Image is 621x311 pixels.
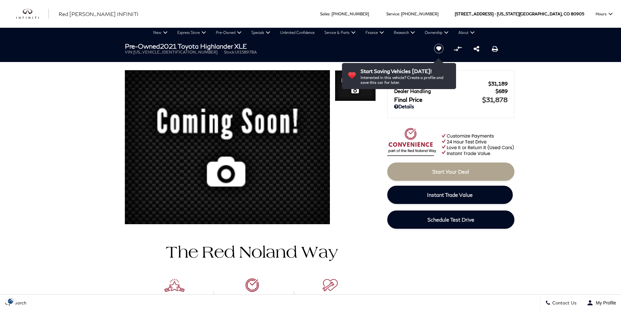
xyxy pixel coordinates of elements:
[593,300,616,305] span: My Profile
[3,298,18,304] img: Opt-Out Icon
[319,28,361,38] a: Service & Parts
[432,168,469,175] span: Start Your Deal
[211,28,246,38] a: Pre-Owned
[394,88,495,94] span: Dealer Handling
[394,88,508,94] a: Dealer Handling $689
[401,11,438,16] a: [PHONE_NUMBER]
[389,28,420,38] a: Research
[172,28,211,38] a: Express Store
[482,96,508,103] span: $31,878
[394,103,508,109] a: Details
[332,11,369,16] a: [PHONE_NUMBER]
[488,81,508,86] span: $31,189
[3,298,18,304] section: Click to Open Cookie Consent Modal
[394,96,508,103] a: Final Price $31,878
[394,81,508,86] a: Red [PERSON_NAME] $31,189
[455,11,584,16] a: [STREET_ADDRESS] • [US_STATE][GEOGRAPHIC_DATA], CO 80905
[246,28,275,38] a: Specials
[453,44,463,54] button: Compare vehicle
[432,43,446,54] button: Save vehicle
[453,28,480,38] a: About
[125,70,330,228] img: Used 2021 Celestial Silver Metallic Toyota XLE image 1
[420,28,453,38] a: Ownership
[361,28,389,38] a: Finance
[10,300,26,306] span: Search
[492,45,498,53] a: Print this Pre-Owned 2021 Toyota Highlander XLE
[125,42,423,50] h1: 2021 Toyota Highlander XLE
[320,11,330,16] span: Sales
[386,11,399,16] span: Service
[133,50,217,54] span: [US_VEHICLE_IDENTIFICATION_NUMBER]
[125,50,133,54] span: VIN:
[474,45,479,53] a: Share this Pre-Owned 2021 Toyota Highlander XLE
[125,42,160,50] strong: Pre-Owned
[16,9,49,19] img: INFINITI
[148,28,172,38] a: New
[427,192,473,198] span: Instant Trade Value
[330,11,331,16] span: :
[582,295,621,311] button: Open user profile menu
[394,96,482,103] span: Final Price
[148,28,480,38] nav: Main Navigation
[59,11,139,17] span: Red [PERSON_NAME] INFINITI
[335,70,376,102] img: Used 2021 Celestial Silver Metallic Toyota XLE image 1
[16,9,49,19] a: infiniti
[427,216,474,223] span: Schedule Test Drive
[275,28,319,38] a: Unlimited Confidence
[495,88,508,94] span: $689
[59,10,139,18] a: Red [PERSON_NAME] INFINITI
[235,50,257,54] span: UI158978A
[551,300,577,306] span: Contact Us
[394,81,488,86] span: Red [PERSON_NAME]
[387,186,513,204] a: Instant Trade Value
[387,163,514,181] a: Start Your Deal
[399,11,400,16] span: :
[387,210,514,229] a: Schedule Test Drive
[224,50,235,54] span: Stock:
